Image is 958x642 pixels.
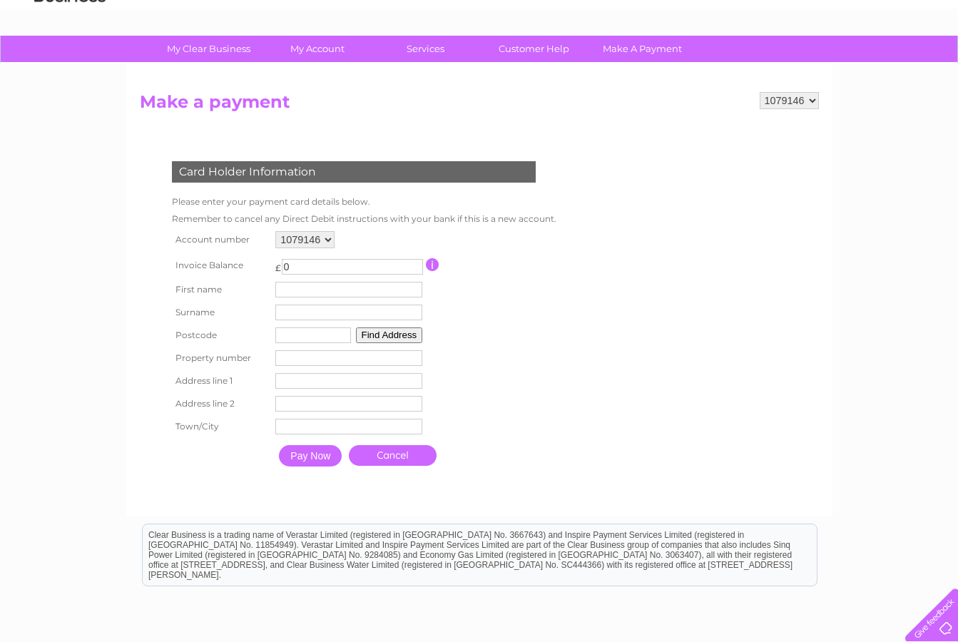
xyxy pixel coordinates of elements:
[349,445,437,466] a: Cancel
[911,61,944,71] a: Log out
[279,445,342,467] input: Pay Now
[168,210,560,228] td: Remember to cancel any Direct Debit instructions with your bank if this is a new account.
[168,228,272,252] th: Account number
[143,8,817,69] div: Clear Business is a trading name of Verastar Limited (registered in [GEOGRAPHIC_DATA] No. 3667643...
[783,61,825,71] a: Telecoms
[426,258,439,271] input: Information
[150,36,267,62] a: My Clear Business
[834,61,855,71] a: Blog
[168,415,272,438] th: Town/City
[168,193,560,210] td: Please enter your payment card details below.
[168,301,272,324] th: Surname
[168,278,272,301] th: First name
[275,255,281,273] td: £
[172,161,536,183] div: Card Holder Information
[367,36,484,62] a: Services
[34,37,106,81] img: logo.png
[743,61,774,71] a: Energy
[168,347,272,370] th: Property number
[707,61,734,71] a: Water
[168,370,272,392] th: Address line 1
[168,252,272,278] th: Invoice Balance
[356,327,423,343] button: Find Address
[863,61,898,71] a: Contact
[689,7,788,25] a: 0333 014 3131
[475,36,593,62] a: Customer Help
[584,36,701,62] a: Make A Payment
[140,92,819,119] h2: Make a payment
[168,392,272,415] th: Address line 2
[258,36,376,62] a: My Account
[168,324,272,347] th: Postcode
